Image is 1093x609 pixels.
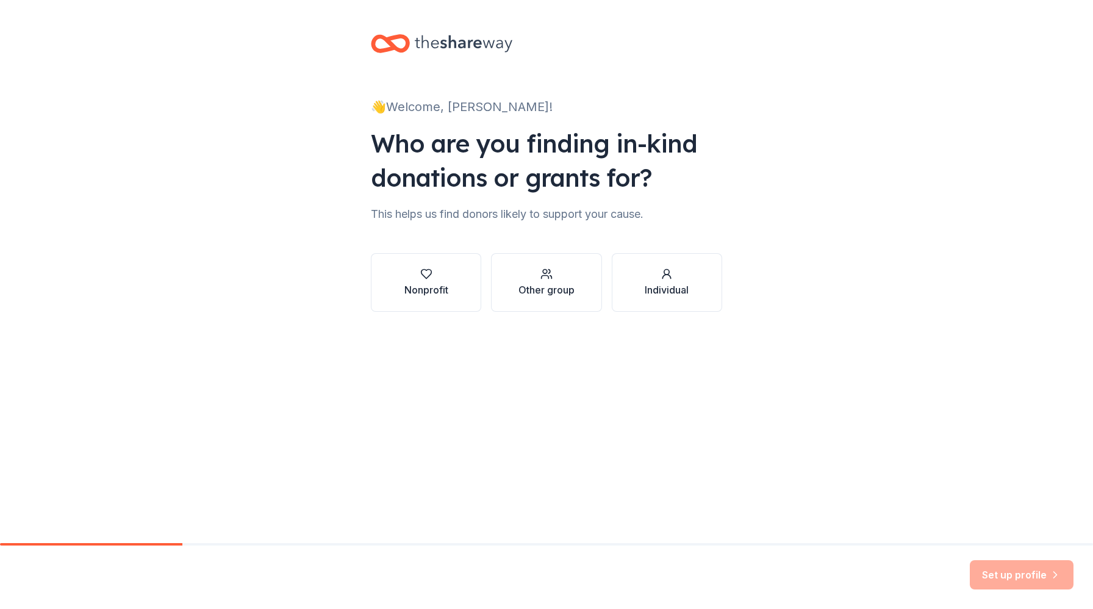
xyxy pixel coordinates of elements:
[371,204,722,224] div: This helps us find donors likely to support your cause.
[404,283,448,297] div: Nonprofit
[371,253,481,312] button: Nonprofit
[491,253,601,312] button: Other group
[612,253,722,312] button: Individual
[371,97,722,117] div: 👋 Welcome, [PERSON_NAME]!
[371,126,722,195] div: Who are you finding in-kind donations or grants for?
[518,283,575,297] div: Other group
[645,283,689,297] div: Individual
